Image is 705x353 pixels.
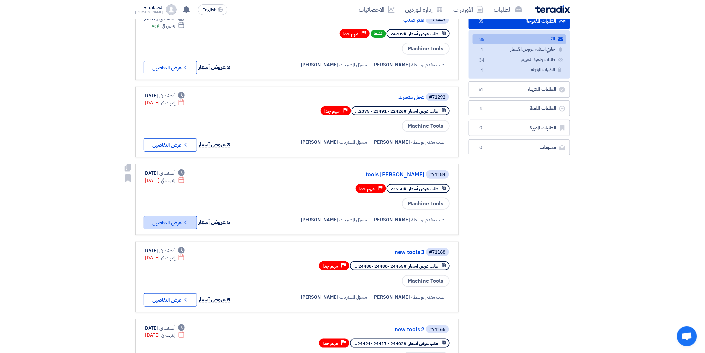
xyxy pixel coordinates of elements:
[477,144,485,151] span: 0
[354,263,407,269] span: #24455 -24480 -24488 ...
[202,8,216,12] span: English
[477,86,485,93] span: 51
[325,108,340,114] span: مهم جدا
[373,216,410,223] span: [PERSON_NAME]
[144,170,185,177] div: [DATE]
[161,332,175,339] span: إنتهت في
[411,216,445,223] span: طلب مقدم بواسطة
[469,100,570,117] a: الطلبات الملغية4
[301,216,338,223] span: [PERSON_NAME]
[145,177,185,184] div: [DATE]
[402,275,450,287] span: Machine Tools
[473,45,566,54] a: جاري استلام عروض الأسعار
[473,34,566,44] a: الكل
[360,186,375,192] span: مهم جدا
[144,247,185,254] div: [DATE]
[411,139,445,146] span: طلب مقدم بواسطة
[677,326,697,346] div: Open chat
[400,2,448,17] a: إدارة الموردين
[473,55,566,65] a: طلبات جاهزة للتقييم
[429,327,446,332] div: #71166
[448,2,489,17] a: الأوردرات
[135,10,164,14] div: [PERSON_NAME]
[301,61,338,68] span: [PERSON_NAME]
[429,250,446,255] div: #71168
[477,105,485,112] span: 4
[411,294,445,301] span: طلب مقدم بواسطة
[301,139,338,146] span: [PERSON_NAME]
[145,254,185,261] div: [DATE]
[355,108,407,114] span: #22426 - 23491 - 2375...
[144,293,197,307] button: عرض التفاصيل
[373,139,410,146] span: [PERSON_NAME]
[323,263,338,269] span: مهم جدا
[161,99,175,106] span: إنتهت في
[429,18,446,22] div: #71443
[340,139,367,146] span: مسؤل المشتريات
[373,294,410,301] span: [PERSON_NAME]
[489,2,527,17] a: الطلبات
[391,186,407,192] span: #23550
[161,177,175,184] span: إنتهت في
[199,141,231,149] span: 3 عروض أسعار
[409,263,439,269] span: طلب عرض أسعار
[402,120,450,132] span: Machine Tools
[144,325,185,332] div: [DATE]
[166,4,177,15] img: profile_test.png
[478,67,486,74] span: 4
[409,31,439,37] span: طلب عرض أسعار
[152,22,185,29] div: اليوم
[469,120,570,136] a: الطلبات المميزة0
[292,249,425,255] a: new tools 3
[149,5,163,11] div: الحساب
[402,43,450,55] span: Machine Tools
[144,92,185,99] div: [DATE]
[144,138,197,152] button: عرض التفاصيل
[159,325,175,332] span: أنشئت في
[198,4,227,15] button: English
[159,170,175,177] span: أنشئت في
[409,186,439,192] span: طلب عرض أسعار
[411,61,445,68] span: طلب مقدم بواسطة
[340,294,367,301] span: مسؤل المشتريات
[344,31,359,37] span: مهم جدا
[409,108,439,114] span: طلب عرض أسعار
[402,198,450,210] span: Machine Tools
[371,30,386,38] span: نشط
[409,340,439,347] span: طلب عرض أسعار
[473,65,566,75] a: الطلبات المؤجلة
[391,31,407,37] span: #24209
[159,92,175,99] span: أنشئت في
[161,254,175,261] span: إنتهت في
[340,61,367,68] span: مسؤل المشتريات
[199,296,231,304] span: 5 عروض أسعار
[301,294,338,301] span: [PERSON_NAME]
[292,17,425,23] a: قلم صلب
[323,340,338,347] span: مهم جدا
[535,5,570,13] img: Teradix logo
[144,61,197,74] button: عرض التفاصيل
[354,340,407,347] span: #24402 - 24417 -24421...
[373,61,410,68] span: [PERSON_NAME]
[478,57,486,64] span: 34
[340,216,367,223] span: مسؤل المشتريات
[469,13,570,29] a: الطلبات المفتوحة35
[292,94,425,100] a: عجل متحرك
[429,172,446,177] div: #71184
[478,36,486,43] span: 35
[292,327,425,333] a: new tools 2
[354,2,400,17] a: الاحصائيات
[477,18,485,25] span: 35
[469,139,570,156] a: مسودات0
[292,172,425,178] a: tools [PERSON_NAME]
[477,125,485,131] span: 0
[159,247,175,254] span: أنشئت في
[162,22,175,29] span: ينتهي في
[199,63,231,71] span: 2 عروض أسعار
[145,332,185,339] div: [DATE]
[199,218,231,226] span: 5 عروض أسعار
[429,95,446,100] div: #71292
[469,81,570,98] a: الطلبات المنتهية51
[144,216,197,229] button: عرض التفاصيل
[478,47,486,54] span: 1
